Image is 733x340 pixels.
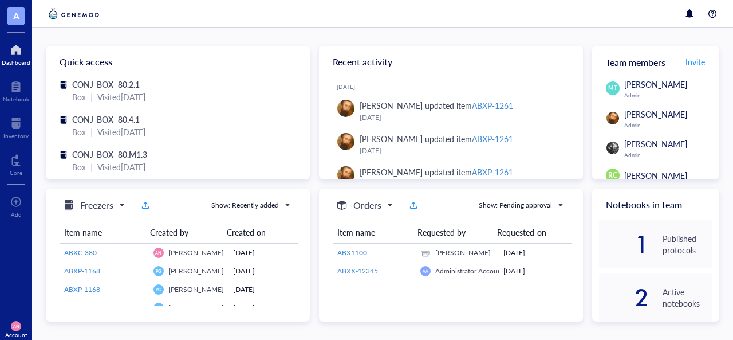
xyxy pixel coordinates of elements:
span: ABXC-380 [64,248,97,257]
span: [PERSON_NAME] [624,170,687,181]
div: Published protocols [663,233,712,256]
div: Core [10,169,22,176]
div: [DATE] [337,83,574,90]
div: | [90,126,93,138]
div: Show: Pending approval [479,200,552,210]
a: Notebook [3,77,29,103]
span: ABXP-1168 [64,303,100,312]
a: ABXP-1168 [64,303,144,313]
th: Created on [222,222,290,243]
div: | [90,91,93,103]
div: Notebook [3,96,29,103]
span: [PERSON_NAME] [168,303,224,312]
span: AA [423,268,428,273]
div: Show: Recently added [211,200,279,210]
a: [PERSON_NAME] updated itemABXP-1261[DATE] [328,95,574,128]
span: [PERSON_NAME] [168,284,224,294]
span: AN [13,324,19,329]
div: [DATE] [360,112,565,123]
div: [DATE] [233,303,294,313]
div: Box [72,91,86,103]
a: ABXP-1168 [64,284,144,295]
div: Active notebooks [663,286,712,309]
div: Notebooks in team [592,189,719,220]
div: Visited [DATE] [97,91,145,103]
span: Administrator Account [435,266,504,276]
span: [PERSON_NAME] [168,248,224,257]
div: [PERSON_NAME] updated item [360,132,513,145]
img: 92be2d46-9bf5-4a00-a52c-ace1721a4f07.jpeg [606,112,619,124]
div: Admin [624,92,712,99]
div: [DATE] [503,266,567,276]
img: 92be2d46-9bf5-4a00-a52c-ace1721a4f07.jpeg [337,100,354,117]
span: CONJ_BOX -80.4.1 [72,114,140,125]
div: 1 [599,235,649,253]
h5: Freezers [80,198,113,212]
span: ABXP-1168 [64,284,100,294]
div: [DATE] [233,248,294,258]
th: Item name [333,222,413,243]
div: [DATE] [503,248,567,258]
span: [PERSON_NAME] [624,79,687,90]
th: Requested on [492,222,563,243]
span: Invite [685,56,705,68]
button: Invite [685,53,706,71]
div: ABXP-1261 [472,133,513,144]
div: 2 [599,288,649,307]
span: AN [156,250,162,255]
img: 92be2d46-9bf5-4a00-a52c-ace1721a4f07.jpeg [421,248,430,257]
a: [PERSON_NAME] updated itemABXP-1261[DATE] [328,128,574,161]
div: [DATE] [360,145,565,157]
div: Account [5,331,27,338]
span: A [13,9,19,23]
div: [PERSON_NAME] updated item [360,99,513,112]
div: Add [11,211,22,218]
div: Visited [DATE] [97,126,145,138]
a: Dashboard [2,41,30,66]
div: ABXP-1261 [472,100,513,111]
div: Inventory [3,132,29,139]
span: [PERSON_NAME] [435,248,491,257]
span: [PERSON_NAME] [168,266,224,276]
a: Inventory [3,114,29,139]
span: CONJ_BOX -80.M1.3 [72,148,147,160]
a: [PERSON_NAME] updated itemABXP-1261[DATE] [328,161,574,194]
div: Quick access [46,46,310,78]
a: ABXP-1168 [64,266,144,276]
a: Core [10,151,22,176]
div: Visited [DATE] [97,161,145,173]
div: Team members [592,46,719,78]
span: MT [608,84,617,92]
div: Recent activity [319,46,583,78]
span: [PERSON_NAME] [624,138,687,150]
th: Requested by [413,222,493,243]
span: PG [156,305,161,310]
span: [PERSON_NAME] [624,108,687,120]
div: [DATE] [233,266,294,276]
span: ABXP-1168 [64,266,100,276]
div: | [90,161,93,173]
span: CONJ_BOX -80.2.1 [72,79,140,90]
a: ABXC-380 [64,248,144,258]
div: Box [72,126,86,138]
span: PG [156,268,161,273]
div: Admin [624,151,712,158]
img: 92be2d46-9bf5-4a00-a52c-ace1721a4f07.jpeg [337,133,354,150]
img: genemod-logo [46,7,102,21]
img: 194d251f-2f82-4463-8fb8-8f750e7a68d2.jpeg [606,142,619,154]
th: Created by [145,222,222,243]
h5: Orders [353,198,381,212]
th: Item name [60,222,145,243]
div: Box [72,161,86,173]
span: PG [156,287,161,292]
span: RC [608,170,617,181]
span: ABX1100 [337,248,367,257]
div: Dashboard [2,59,30,66]
div: Admin [624,122,712,128]
span: ABXX-12345 [337,266,378,276]
a: ABX1100 [337,248,411,258]
a: ABXX-12345 [337,266,411,276]
div: [DATE] [233,284,294,295]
